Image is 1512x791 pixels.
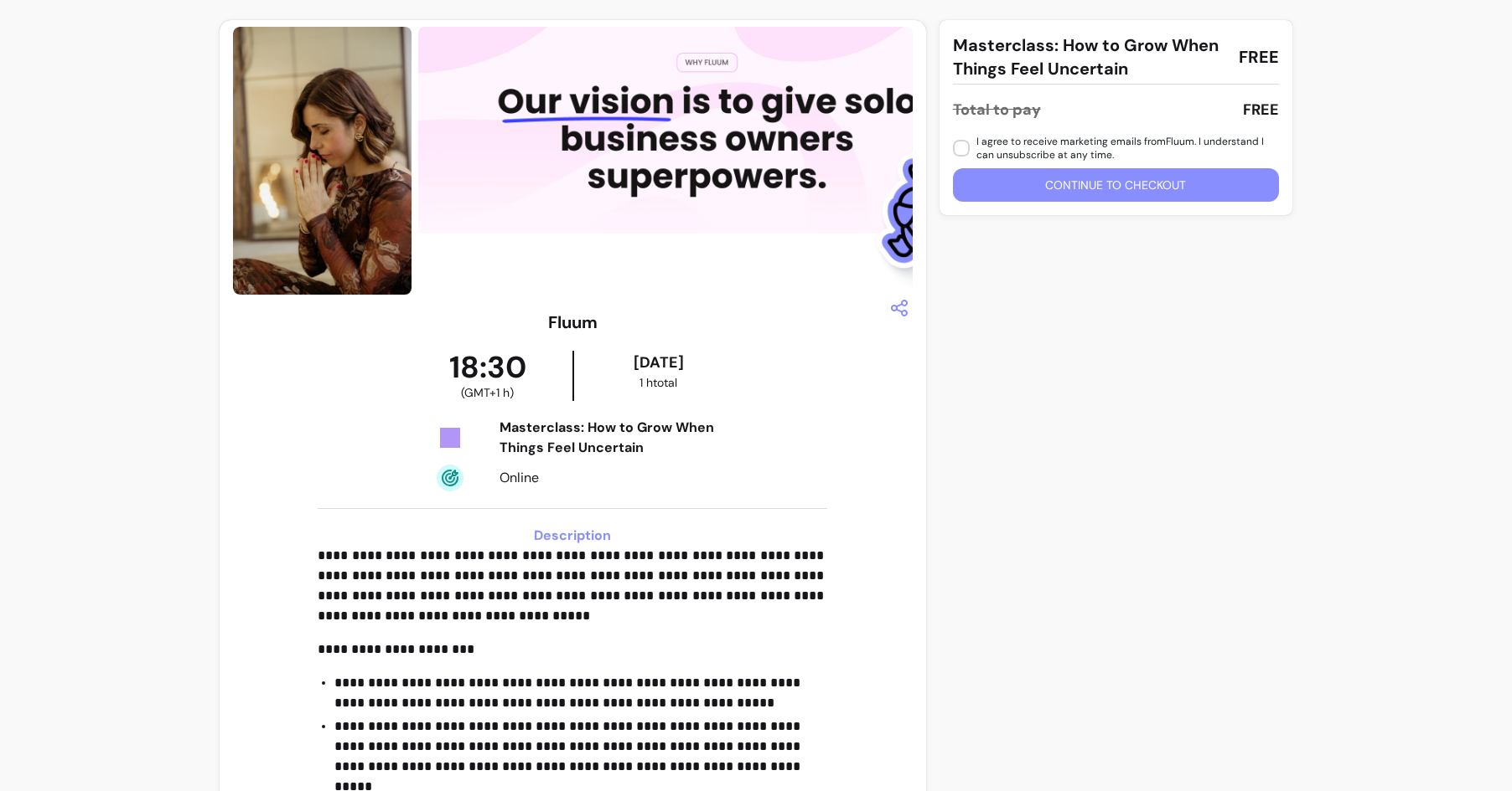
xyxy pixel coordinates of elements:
[1239,45,1279,69] span: FREE
[403,351,573,401] div: 18:30
[548,311,598,334] h3: Fluum
[418,27,1038,295] img: https://d3pz9znudhj10h.cloudfront.net/9775025e-edaa-49b9-a488-a97faa0f2e96
[953,168,1279,202] button: Continue to checkout
[500,468,738,488] div: Online
[1243,98,1279,121] div: FREE
[953,33,1225,80] span: Masterclass: How to Grow When Things Feel Uncertain
[577,374,739,391] div: 1 h total
[953,98,1041,121] div: Total to pay
[437,424,463,451] img: Tickets Icon
[318,526,827,546] h3: Description
[233,27,412,295] img: https://d3pz9znudhj10h.cloudfront.net/9b15ba09-cbc9-44ef-8f21-5701cc53774b
[500,418,738,458] div: Masterclass: How to Grow When Things Feel Uncertain
[577,351,739,374] div: [DATE]
[461,384,514,401] span: ( GMT+1 h )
